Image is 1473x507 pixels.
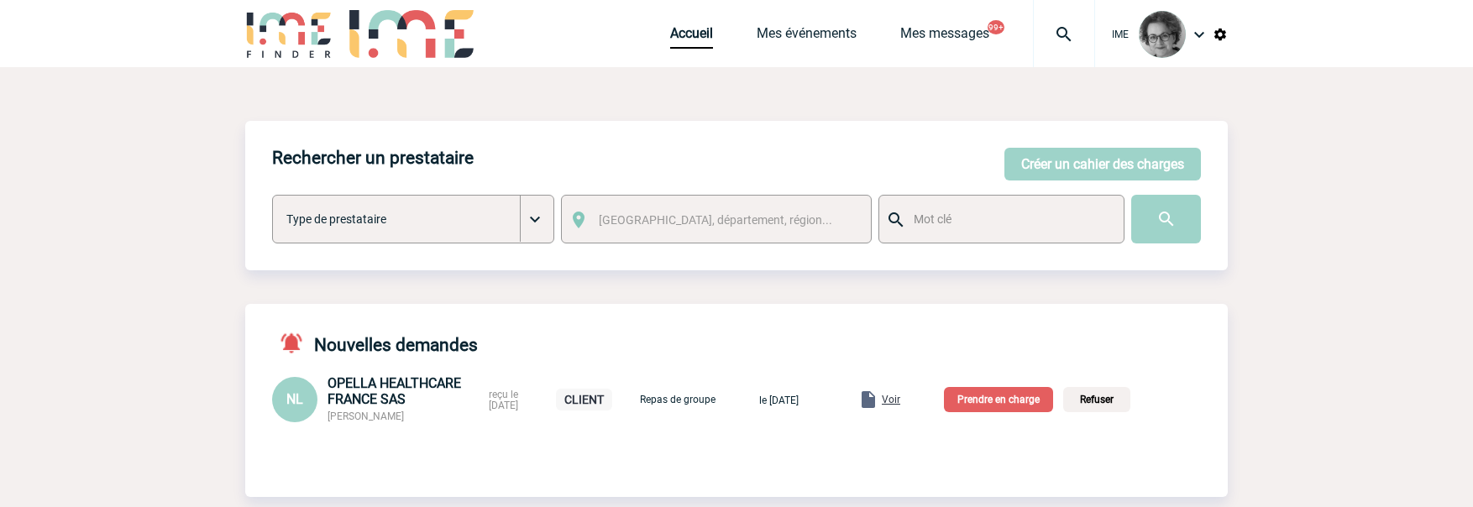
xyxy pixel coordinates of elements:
[245,10,333,58] img: IME-Finder
[858,389,878,410] img: folder.png
[1131,195,1201,243] input: Submit
[489,389,518,411] span: reçu le [DATE]
[909,208,1109,230] input: Mot clé
[556,389,612,410] p: CLIENT
[944,387,1053,412] p: Prendre en charge
[1112,29,1129,40] span: IME
[670,25,713,49] a: Accueil
[636,394,720,405] p: Repas de groupe
[818,390,904,406] a: Voir
[1139,11,1186,58] img: 101028-0.jpg
[900,25,989,49] a: Mes messages
[882,394,900,405] span: Voir
[328,375,461,407] span: OPELLA HEALTHCARE FRANCE SAS
[599,213,832,227] span: [GEOGRAPHIC_DATA], département, région...
[328,410,404,422] span: [PERSON_NAME]
[286,391,303,407] span: NL
[272,331,478,355] h4: Nouvelles demandes
[1063,387,1130,412] p: Refuser
[272,148,474,168] h4: Rechercher un prestataire
[988,20,1004,34] button: 99+
[757,25,857,49] a: Mes événements
[759,395,799,406] span: le [DATE]
[279,331,314,355] img: notifications-active-24-px-r.png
